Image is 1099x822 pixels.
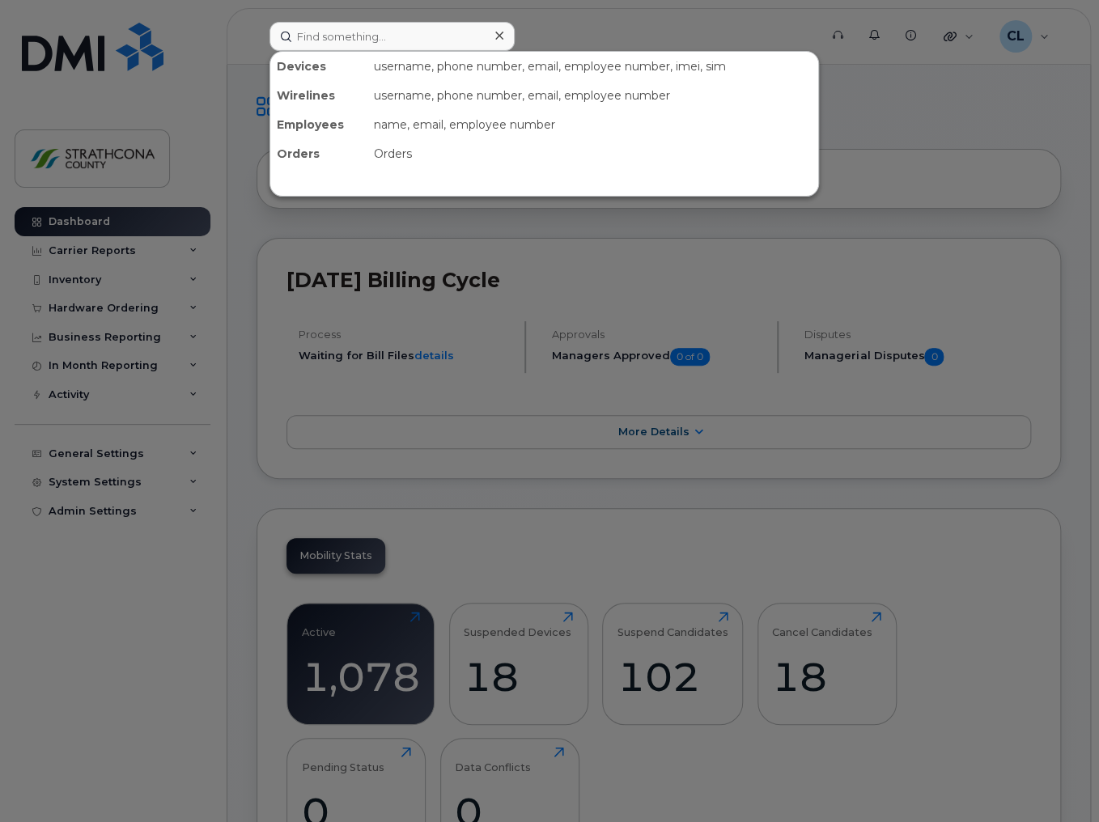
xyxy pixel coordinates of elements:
div: Orders [270,139,367,168]
div: Devices [270,52,367,81]
div: Wirelines [270,81,367,110]
div: Orders [367,139,818,168]
div: username, phone number, email, employee number [367,81,818,110]
div: Employees [270,110,367,139]
div: username, phone number, email, employee number, imei, sim [367,52,818,81]
div: name, email, employee number [367,110,818,139]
